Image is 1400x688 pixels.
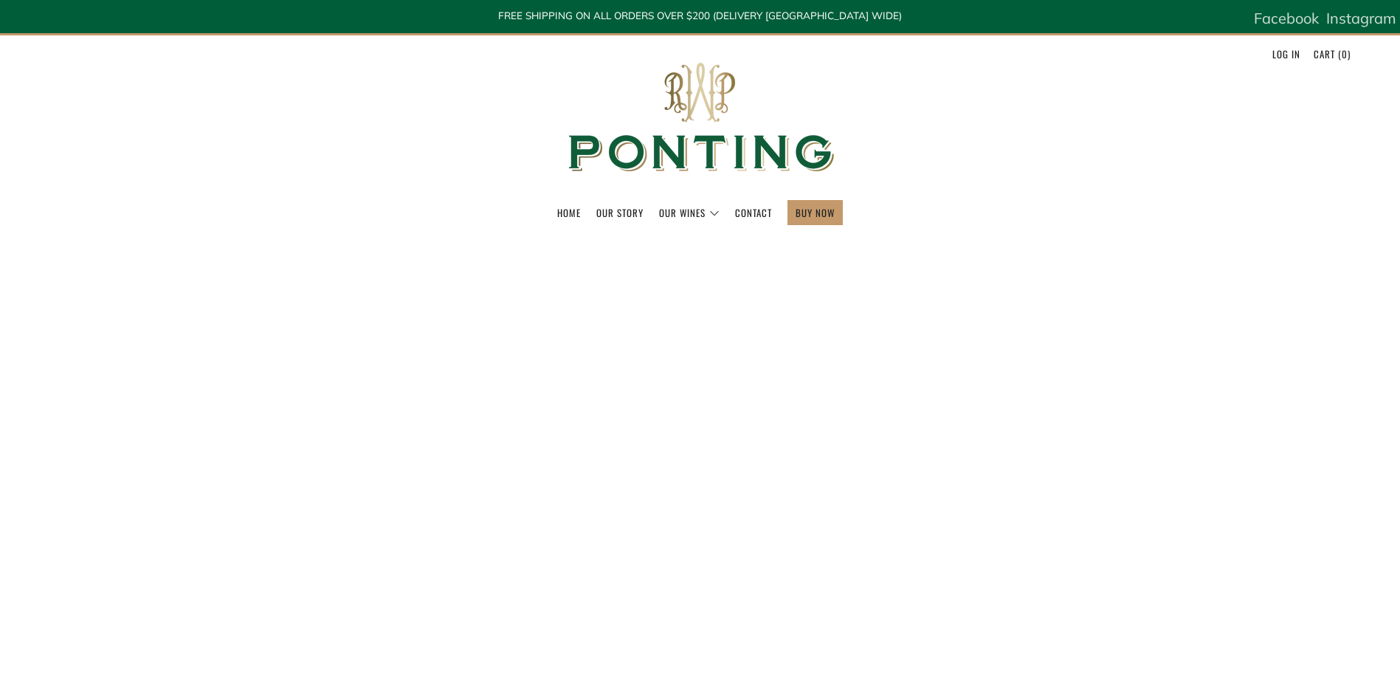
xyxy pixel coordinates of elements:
span: 0 [1342,47,1348,61]
a: Instagram [1326,4,1396,33]
a: Contact [735,201,772,224]
span: Facebook [1254,9,1319,27]
a: Our Wines [659,201,720,224]
a: BUY NOW [796,201,835,224]
a: Facebook [1254,4,1319,33]
a: Home [557,201,581,224]
span: Instagram [1326,9,1396,27]
a: Our Story [596,201,644,224]
img: Ponting Wines [553,35,848,200]
a: Cart (0) [1314,42,1351,66]
a: Log in [1272,42,1300,66]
